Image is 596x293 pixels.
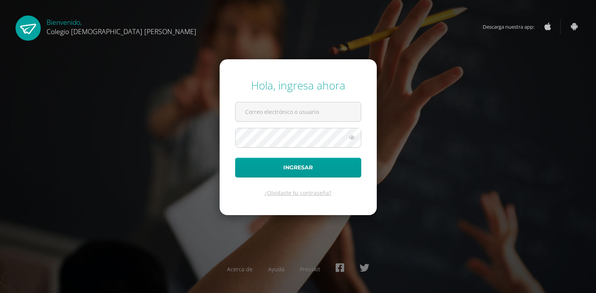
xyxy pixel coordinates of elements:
a: Presskit [300,265,320,273]
span: Descarga nuestra app: [483,19,542,34]
a: ¿Olvidaste tu contraseña? [265,189,331,196]
span: Colegio [DEMOGRAPHIC_DATA] [PERSON_NAME] [47,27,196,36]
input: Correo electrónico o usuario [236,102,361,121]
a: Acerca de [227,265,253,273]
button: Ingresar [235,158,361,178]
a: Ayuda [268,265,284,273]
div: Hola, ingresa ahora [235,78,361,93]
div: Bienvenido, [47,16,196,36]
